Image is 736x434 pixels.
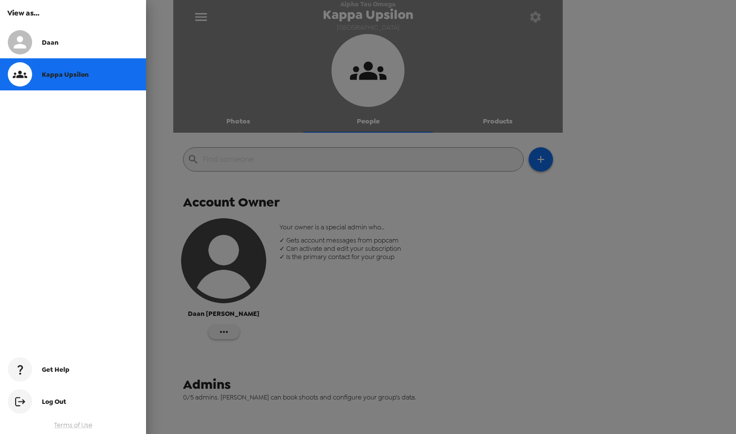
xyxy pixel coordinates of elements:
[42,398,66,406] span: Log Out
[54,421,92,429] a: Terms of Use
[42,365,70,374] span: Get Help
[42,70,89,79] span: Kappa Upsilon
[7,7,139,19] h6: View as...
[42,38,58,47] span: Daan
